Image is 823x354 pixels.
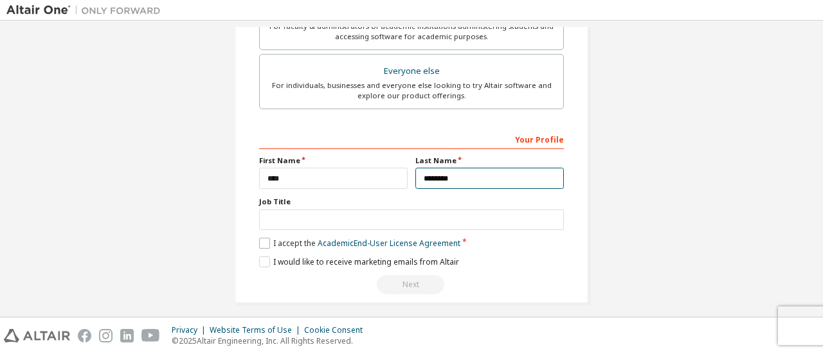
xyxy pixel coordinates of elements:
[172,335,370,346] p: © 2025 Altair Engineering, Inc. All Rights Reserved.
[267,62,556,80] div: Everyone else
[141,329,160,342] img: youtube.svg
[318,238,460,249] a: Academic End-User License Agreement
[210,325,304,335] div: Website Terms of Use
[304,325,370,335] div: Cookie Consent
[259,275,564,294] div: Read and acccept EULA to continue
[267,21,556,42] div: For faculty & administrators of academic institutions administering students and accessing softwa...
[259,155,408,166] label: First Name
[78,329,91,342] img: facebook.svg
[259,197,564,207] label: Job Title
[267,80,556,101] div: For individuals, businesses and everyone else looking to try Altair software and explore our prod...
[259,256,459,267] label: I would like to receive marketing emails from Altair
[99,329,113,342] img: instagram.svg
[6,4,167,17] img: Altair One
[120,329,134,342] img: linkedin.svg
[259,128,564,149] div: Your Profile
[259,238,460,249] label: I accept the
[172,325,210,335] div: Privacy
[4,329,70,342] img: altair_logo.svg
[415,155,564,166] label: Last Name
